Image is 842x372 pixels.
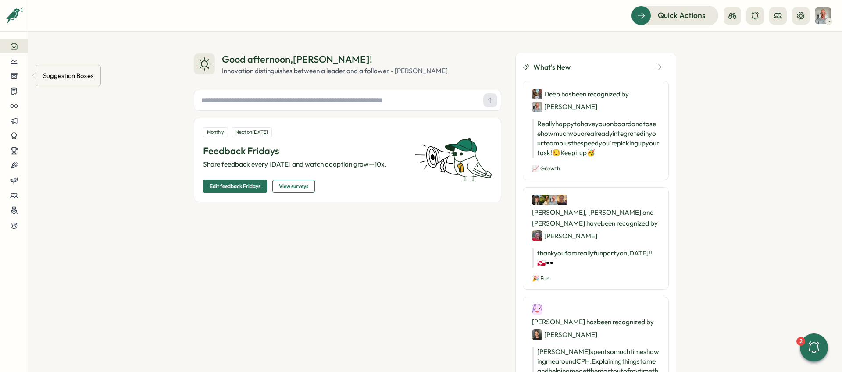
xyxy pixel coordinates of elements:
button: View surveys [272,180,315,193]
img: Peter Prajczer [557,195,567,205]
img: Wendy Kentrop [532,304,542,315]
img: Daniel Ryan [532,329,542,340]
span: Quick Actions [658,10,706,21]
div: [PERSON_NAME], [PERSON_NAME] and [PERSON_NAME] have been recognized by [532,195,660,241]
p: Really happy to have you onboard and to see how much you are already integrated in your team plus... [532,119,660,158]
img: Emilie Trouillard [532,230,542,241]
button: 2 [800,333,828,361]
img: Philipp Eberhardt [549,195,559,205]
img: Deep Singh Dhillon [532,89,542,99]
img: Hannes Gustafsson [532,195,542,205]
span: Edit feedback Fridays [210,180,260,192]
div: Deep has been recognized by [532,89,660,112]
div: [PERSON_NAME] has been recognized by [532,304,660,340]
button: Quick Actions [631,6,718,25]
div: 2 [796,337,805,346]
div: Next on [DATE] [232,127,272,137]
div: Good afternoon , [PERSON_NAME] ! [222,53,448,66]
img: Philipp Eberhardt [532,102,542,112]
div: Innovation distinguishes between a leader and a follower - [PERSON_NAME] [222,66,448,76]
p: 🎉 Fun [532,275,660,283]
button: Edit feedback Fridays [203,180,267,193]
span: What's New [533,62,571,73]
div: [PERSON_NAME] [532,329,597,340]
p: Feedback Fridays [203,144,404,158]
p: thank you for a really fun party on [DATE] !! 🇬🇱 🕶️ [532,248,660,268]
div: Monthly [203,127,228,137]
p: Share feedback every [DATE] and watch adoption grow—10x. [203,159,404,169]
div: Suggestion Boxes [41,69,95,82]
div: [PERSON_NAME] [532,101,597,112]
p: 📈 Growth [532,165,660,173]
span: View surveys [279,180,308,192]
img: Philipp Eberhardt [815,7,831,24]
div: [PERSON_NAME] [532,230,597,241]
img: Sarah Heiberg [540,195,551,205]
